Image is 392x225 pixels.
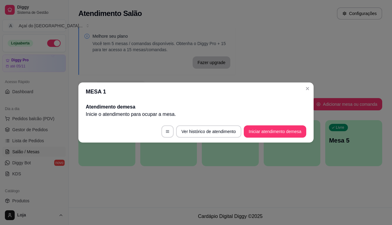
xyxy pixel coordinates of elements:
button: Ver histórico de atendimento [176,125,241,138]
h2: Atendimento de mesa [86,103,306,111]
button: Close [303,84,312,93]
p: Inicie o atendimento para ocupar a mesa . [86,111,306,118]
header: MESA 1 [78,82,314,101]
button: Iniciar atendimento demesa [244,125,306,138]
